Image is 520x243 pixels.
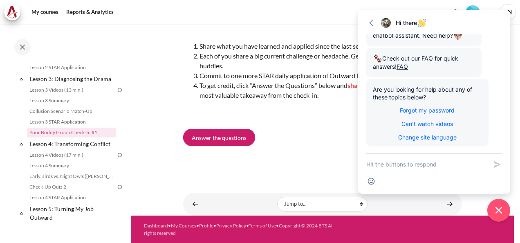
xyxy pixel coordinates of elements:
img: Level #1 [466,5,480,20]
a: Privacy Policy [216,223,246,229]
a: ◄ Lesson 3 STAR Application [187,196,204,212]
a: Reports & Analytics [63,4,117,20]
a: Lesson 3 STAR Application [27,117,116,127]
a: Lesson 3: Diagnosing the Drama [29,73,116,84]
a: Lesson 5: Turning My Job Outward [29,203,116,223]
a: Level #1 [462,4,483,20]
a: User menu [500,4,516,20]
div: Show notification window with no new notifications [449,6,462,18]
span: NN [500,4,516,20]
li: Commit to one more STAR daily application of Outward Mindset [199,71,462,81]
span: Collapse [17,140,25,148]
li: To get credit, click “Answer the Questions” below and and your most valuable takeaway from the ch... [199,81,462,100]
a: Your Buddy Group Check-In #1 [27,128,116,137]
a: Lesson 4 STAR Application [27,193,116,202]
span: share [347,81,364,89]
img: Architeck [7,6,18,18]
a: Architeck Architeck [4,4,25,20]
img: To do [116,151,123,159]
a: Lesson 3 Summary [27,96,116,106]
a: Answer the questions [183,129,255,146]
a: Early Birds vs. Night Owls ([PERSON_NAME]'s Story) [27,171,116,181]
a: Dashboard [144,223,168,229]
a: Collusion Scenario Match-Up [27,106,116,116]
a: Terms of Use [249,223,276,229]
span: Collapse [17,75,25,83]
a: My courses [29,4,61,20]
img: To do [116,86,123,94]
img: To do [116,183,123,191]
a: Profile [199,223,213,229]
a: Lesson 2 STAR Application [27,63,116,72]
div: Level #1 [466,4,480,20]
button: Languages [484,6,496,18]
a: My Courses [171,223,196,229]
li: Share what you have learned and applied since the last session. [199,41,462,51]
span: Collapse [17,209,25,217]
div: • • • • • [144,222,336,237]
a: Lesson 4: Transforming Conflict [29,138,116,149]
a: Lesson 3 Videos (13 min.) [27,85,116,95]
span: Each of you share a big current challenge or headache. Get support and help from your buddies. [199,52,439,70]
a: Check-Up Quiz 2 [27,182,116,192]
span: Answer the questions [192,133,247,142]
a: Lesson 4 Videos (17 min.) [27,150,116,160]
a: Lesson 4 Summary [27,161,116,171]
